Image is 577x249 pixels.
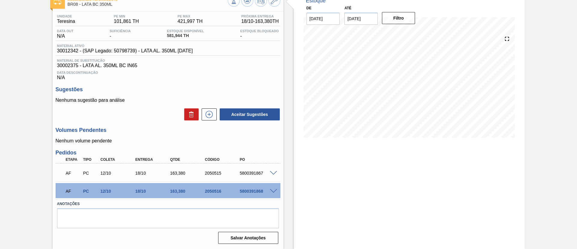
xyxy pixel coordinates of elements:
div: Código [203,157,243,162]
div: Excluir Sugestões [181,108,199,120]
span: Suficiência [110,29,131,33]
div: N/A [56,68,280,80]
div: Entrega [134,157,173,162]
span: Estoque Disponível [167,29,204,33]
input: dd/mm/yyyy [307,13,340,25]
div: 2050516 [203,189,243,194]
div: Pedido de Compra [81,189,99,194]
span: 421,997 TH [178,19,203,24]
div: 18/10/2025 [134,171,173,176]
div: - [108,29,132,39]
div: Tipo [81,157,99,162]
p: Nenhuma sugestão para análise [56,98,280,103]
span: 18/10 - 163,380 TH [241,19,279,24]
p: AF [66,189,81,194]
div: Nova sugestão [199,108,217,120]
span: Teresina [57,19,75,24]
span: BR08 - LATA BC 350ML [68,2,228,7]
label: De [307,6,312,10]
span: PE MIN [114,14,139,18]
div: 2050515 [203,171,243,176]
span: Próxima Entrega [241,14,279,18]
div: Coleta [99,157,138,162]
button: Salvar Anotações [218,232,278,244]
input: dd/mm/yyyy [344,13,378,25]
p: AF [66,171,81,176]
div: 12/10/2025 [99,189,138,194]
span: 30012342 - (SAP Legado: 50798739) - LATA AL. 350ML [DATE] [57,48,193,54]
div: Aceitar Sugestões [217,108,280,121]
div: 163,380 [169,189,208,194]
div: PO [238,157,277,162]
div: 18/10/2025 [134,189,173,194]
button: Filtro [382,12,415,24]
span: Unidade [57,14,75,18]
h3: Pedidos [56,150,280,156]
div: Qtde [169,157,208,162]
label: Até [344,6,351,10]
h3: Volumes Pendentes [56,127,280,133]
div: 163,380 [169,171,208,176]
p: Nenhum volume pendente [56,138,280,144]
span: 30002375 - LATA AL. 350ML BC IN65 [57,63,279,68]
h3: Sugestões [56,86,280,93]
span: 101,861 TH [114,19,139,24]
span: Estoque Bloqueado [240,29,279,33]
div: 5800391867 [238,171,277,176]
label: Anotações [57,200,279,208]
div: Aguardando Faturamento [64,167,82,180]
div: - [239,29,280,39]
span: Material ativo [57,44,193,48]
div: Etapa [64,157,82,162]
div: Aguardando Faturamento [64,185,82,198]
div: N/A [56,29,75,39]
div: Pedido de Compra [81,171,99,176]
span: Material de Substituição [57,59,279,62]
span: PE MAX [178,14,203,18]
div: 5800391868 [238,189,277,194]
span: 581,944 TH [167,33,204,38]
span: Data out [57,29,74,33]
button: Aceitar Sugestões [220,108,280,120]
span: Data Descontinuação [57,71,279,74]
div: 12/10/2025 [99,171,138,176]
